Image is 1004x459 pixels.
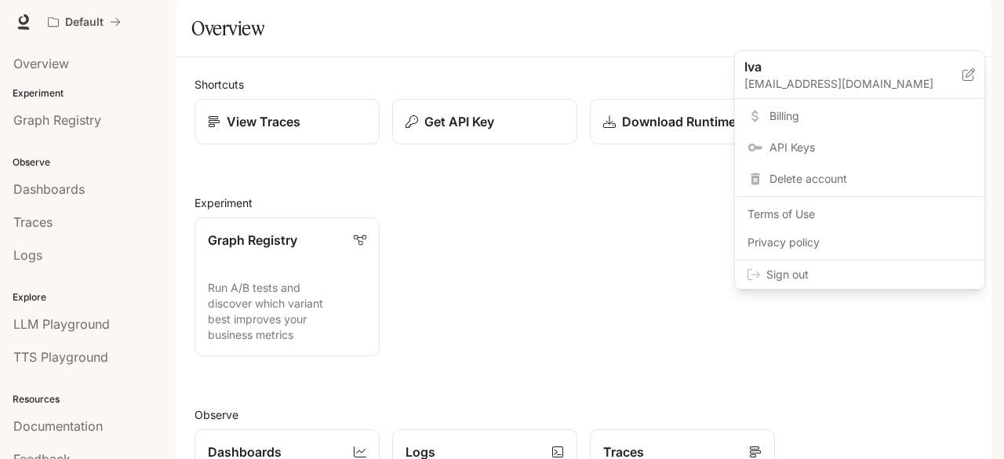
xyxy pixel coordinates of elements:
[769,171,972,187] span: Delete account
[748,235,972,250] span: Privacy policy
[738,133,981,162] a: API Keys
[738,200,981,228] a: Terms of Use
[744,57,937,76] p: Iva
[738,165,981,193] div: Delete account
[735,260,984,289] div: Sign out
[769,108,972,124] span: Billing
[769,140,972,155] span: API Keys
[738,228,981,257] a: Privacy policy
[744,76,962,92] p: [EMAIL_ADDRESS][DOMAIN_NAME]
[738,102,981,130] a: Billing
[766,267,972,282] span: Sign out
[735,51,984,99] div: Iva[EMAIL_ADDRESS][DOMAIN_NAME]
[748,206,972,222] span: Terms of Use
